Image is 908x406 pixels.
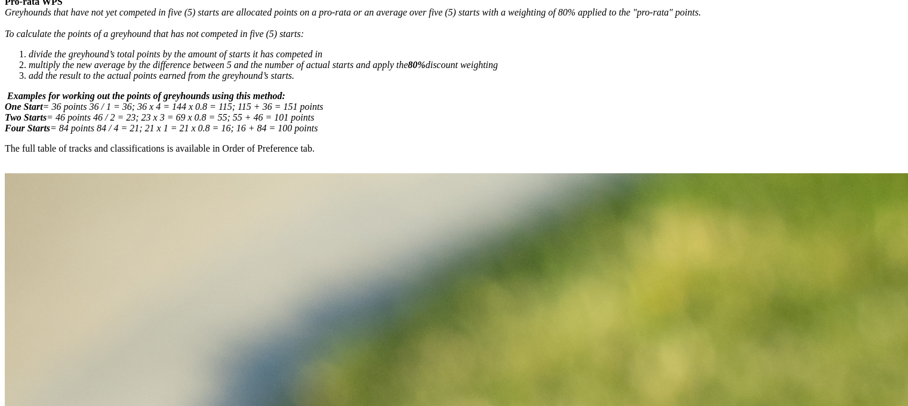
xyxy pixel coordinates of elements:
[5,123,50,133] i: Four Starts
[47,112,314,122] i: = 46 points 46 / 2 = 23; 23 x 3 = 69 x 0.8 = 55; 55 + 46 = 101 points
[5,143,903,154] p: ​​​​The full table of tracks and classifications is available in Order of Preference tab.​​​​
[29,60,498,70] i: multiply the new average by the difference between 5 and the number of actual starts and apply th...
[7,91,285,101] i: Examples for working out the points of greyhounds using this method:
[408,60,425,70] b: 80%
[5,29,304,39] i: To calculate the points of a greyhound that has not competed in five (5) starts:
[50,123,318,133] i: = 84 points 84 / 4 = 21; 21 x 1 = 21 x 0.8 = 16; 16 + 84 = 100 points
[5,112,47,122] i: Two Starts
[29,70,294,81] i: add the result to the actual points earned from the greyhound’s starts.
[43,101,324,112] i: = 36 points 36 / 1 = 36; 36 x 4 = 144 x 0.8 = 115; 115 + 36 = 151 points
[5,7,701,17] i: Greyhounds that have not yet competed in five (5) starts are allocated points on a pro-rata or an...
[5,101,43,112] i: One Start
[29,49,322,59] i: divide the greyhound’s total points by the amount of starts it has competed in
